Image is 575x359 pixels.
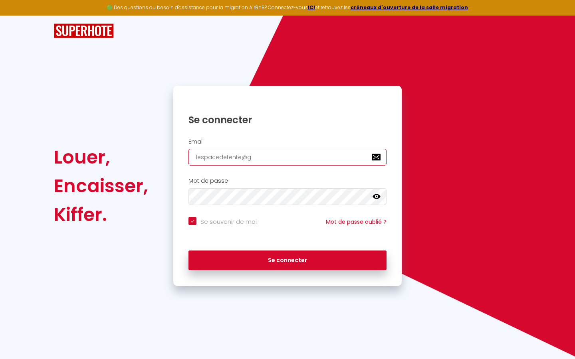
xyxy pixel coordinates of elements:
[188,178,387,184] h2: Mot de passe
[188,114,387,126] h1: Se connecter
[326,218,387,226] a: Mot de passe oublié ?
[54,143,148,172] div: Louer,
[54,200,148,229] div: Kiffer.
[308,4,315,11] a: ICI
[54,24,114,38] img: SuperHote logo
[54,172,148,200] div: Encaisser,
[188,149,387,166] input: Ton Email
[6,3,30,27] button: Ouvrir le widget de chat LiveChat
[188,138,387,145] h2: Email
[351,4,468,11] a: créneaux d'ouverture de la salle migration
[188,251,387,270] button: Se connecter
